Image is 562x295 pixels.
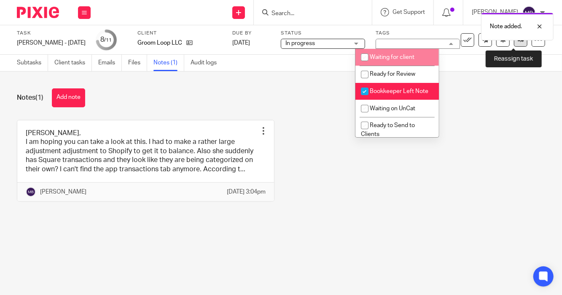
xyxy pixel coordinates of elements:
[17,7,59,18] img: Pixie
[17,39,86,47] div: Nancy - July 2025
[137,39,182,47] p: Groom Loop LLC
[191,55,223,71] a: Audit logs
[98,55,122,71] a: Emails
[17,30,86,37] label: Task
[227,188,266,196] p: [DATE] 3:04pm
[232,30,270,37] label: Due by
[137,30,222,37] label: Client
[17,93,43,102] h1: Notes
[54,55,92,71] a: Client tasks
[17,39,86,47] div: [PERSON_NAME] - [DATE]
[370,71,415,77] span: Ready for Review
[153,55,184,71] a: Notes (1)
[128,55,147,71] a: Files
[35,94,43,101] span: (1)
[285,40,315,46] span: In progress
[522,6,536,19] img: svg%3E
[52,88,85,107] button: Add note
[40,188,86,196] p: [PERSON_NAME]
[490,22,522,31] p: Note added.
[370,106,415,112] span: Waiting on UnCat
[101,35,112,45] div: 8
[26,187,36,197] img: svg%3E
[232,40,250,46] span: [DATE]
[370,54,414,60] span: Waiting for client
[105,38,112,43] small: /11
[361,122,415,137] span: Ready to Send to Clients
[370,88,428,94] span: Bookkeeper Left Note
[271,10,347,18] input: Search
[17,55,48,71] a: Subtasks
